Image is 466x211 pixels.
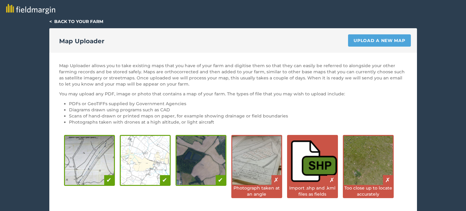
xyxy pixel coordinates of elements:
div: ✗ [383,175,393,185]
div: ✗ [271,175,281,185]
li: Diagrams drawn using programs such as CAD [69,107,407,113]
img: Drone photography is good [176,136,225,185]
div: Photograph taken at an angle [232,185,281,197]
div: ✔ [104,175,114,185]
div: Too close up to locate accurately [344,185,393,197]
li: Photographs taken with drones at a high altitude, or light aircraft [69,119,407,125]
li: Scans of hand-drawn or printed maps on paper, for example showing drainage or field boundaries [69,113,407,119]
a: Upload a new map [348,34,411,47]
a: < Back to your farm [49,19,103,24]
p: You may upload any PDF, image or photo that contains a map of your farm. The types of file that y... [59,91,407,97]
li: PDFs or GeoTIFFs supplied by Government Agencies [69,101,407,107]
div: ✗ [327,175,337,185]
p: Map Uploader allows you to take existing maps that you have of your farm and digitise them so tha... [59,63,407,87]
img: Close up images are bad [344,136,393,185]
img: Digital diagram is good [121,136,170,185]
img: Hand-drawn diagram is good [65,136,114,185]
div: ✔ [160,175,170,185]
img: Shapefiles are bad [288,136,337,185]
img: fieldmargin logo [6,4,55,14]
h2: Map Uploader [59,37,104,45]
div: ✔ [216,175,225,185]
div: Import .shp and .kml files as fields [288,185,337,197]
img: Photos taken at an angle are bad [232,136,281,185]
